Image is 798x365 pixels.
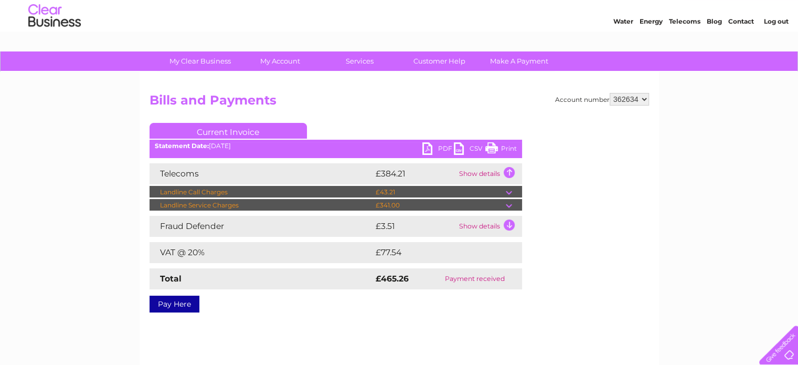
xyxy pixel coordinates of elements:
a: Make A Payment [476,51,562,71]
a: My Account [237,51,323,71]
a: Water [613,45,633,53]
td: Show details [456,216,522,237]
a: Pay Here [150,296,199,312]
h2: Bills and Payments [150,93,649,113]
strong: £465.26 [376,274,409,284]
a: CSV [454,142,485,158]
td: £43.21 [373,186,506,199]
div: Account number [555,93,649,106]
a: Print [485,142,517,158]
a: Customer Help [396,51,483,71]
td: Landline Call Charges [150,186,373,199]
a: Current Invoice [150,123,307,139]
img: logo.png [28,27,81,59]
a: Services [316,51,403,71]
div: [DATE] [150,142,522,150]
td: VAT @ 20% [150,242,373,263]
a: 0333 014 3131 [600,5,673,18]
td: £384.21 [373,163,456,184]
b: Statement Date: [155,142,209,150]
strong: Total [160,274,182,284]
td: Fraud Defender [150,216,373,237]
a: Log out [763,45,788,53]
td: £341.00 [373,199,506,212]
a: Energy [640,45,663,53]
a: Telecoms [669,45,700,53]
td: Landline Service Charges [150,199,373,212]
a: Contact [728,45,754,53]
td: Show details [456,163,522,184]
td: £3.51 [373,216,456,237]
a: Blog [707,45,722,53]
td: £77.54 [373,242,501,263]
td: Telecoms [150,163,373,184]
a: PDF [422,142,454,158]
a: My Clear Business [157,51,243,71]
div: Clear Business is a trading name of Verastar Limited (registered in [GEOGRAPHIC_DATA] No. 3667643... [152,6,647,51]
td: Payment received [428,268,522,289]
